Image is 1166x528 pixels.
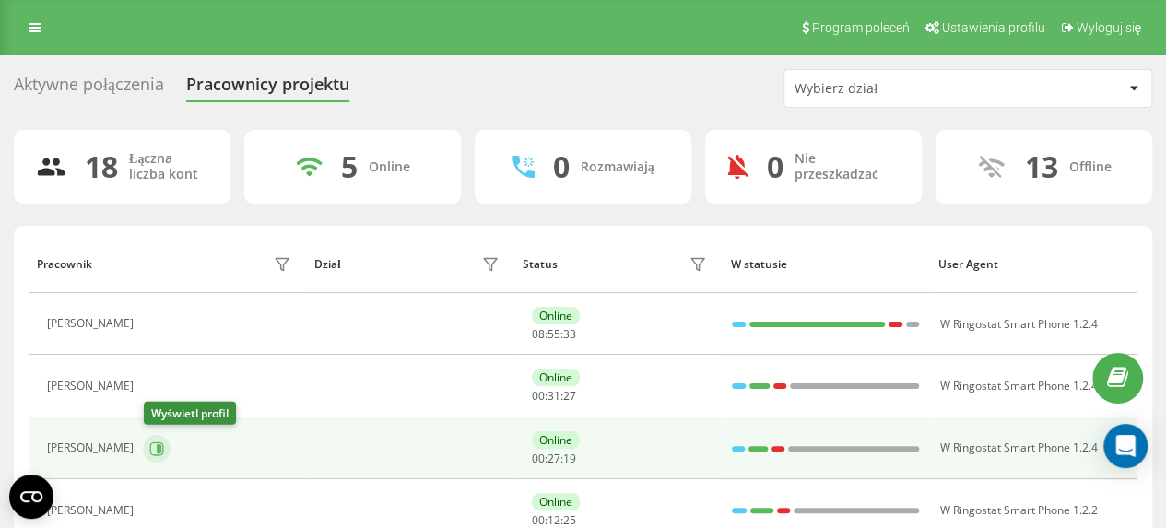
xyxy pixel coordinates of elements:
div: 13 [1025,149,1058,184]
span: 08 [532,326,545,342]
span: 27 [563,388,576,404]
span: 27 [548,451,560,466]
div: Open Intercom Messenger [1103,424,1148,468]
span: 19 [563,451,576,466]
div: Online [532,431,580,449]
span: 55 [548,326,560,342]
div: User Agent [938,258,1129,271]
div: Offline [1069,159,1112,175]
div: : : [532,390,576,403]
div: Online [532,493,580,510]
div: Online [532,307,580,324]
span: 31 [548,388,560,404]
div: Online [369,159,410,175]
div: Online [532,369,580,386]
div: [PERSON_NAME] [47,504,138,517]
div: Aktywne połączenia [14,75,164,103]
div: Nie przeszkadzać [795,151,900,182]
div: Status [523,258,558,271]
div: [PERSON_NAME] [47,317,138,330]
span: W Ringostat Smart Phone 1.2.4 [939,378,1097,393]
span: Wyloguj się [1076,20,1141,35]
span: 00 [532,512,545,528]
span: 00 [532,451,545,466]
span: Program poleceń [812,20,910,35]
span: 12 [548,512,560,528]
div: Pracownicy projektu [186,75,349,103]
div: [PERSON_NAME] [47,441,138,454]
div: Rozmawiają [581,159,654,175]
div: Wybierz dział [795,81,1015,97]
span: W Ringostat Smart Phone 1.2.2 [939,502,1097,518]
span: W Ringostat Smart Phone 1.2.4 [939,316,1097,332]
div: Pracownik [37,258,92,271]
span: Ustawienia profilu [942,20,1045,35]
div: : : [532,514,576,527]
span: 25 [563,512,576,528]
span: 00 [532,388,545,404]
div: 0 [553,149,570,184]
div: [PERSON_NAME] [47,380,138,393]
div: W statusie [730,258,921,271]
div: : : [532,452,576,465]
div: Dział [314,258,340,271]
span: W Ringostat Smart Phone 1.2.4 [939,440,1097,455]
button: Open CMP widget [9,475,53,519]
div: 5 [341,149,358,184]
div: Łączna liczba kont [129,151,208,182]
div: 0 [767,149,783,184]
span: 33 [563,326,576,342]
div: 18 [85,149,118,184]
div: Wyświetl profil [144,402,236,425]
div: : : [532,328,576,341]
